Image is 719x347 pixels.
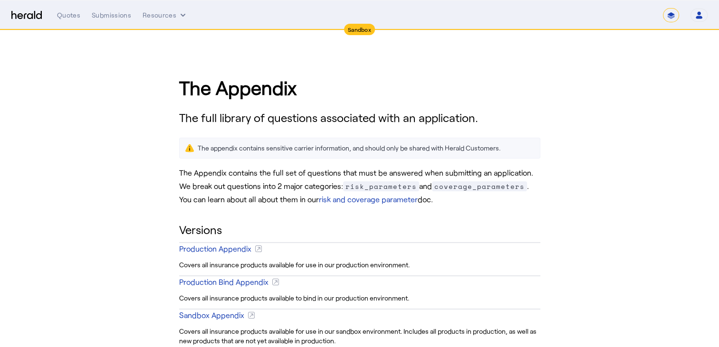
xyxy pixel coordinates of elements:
span: coverage_parameters [432,181,527,191]
h2: Versions [179,221,540,238]
div: The appendix contains sensitive carrier information, and should only be shared with Herald Custom... [198,143,500,153]
a: Sandbox Appendix [179,305,540,325]
h1: The Appendix [179,73,540,102]
div: Covers all insurance products available for use in our production environment. [179,258,540,272]
div: Sandbox Appendix [179,309,244,321]
div: Sandbox [344,24,375,35]
div: Production Appendix [179,243,251,254]
img: Herald Logo [11,11,42,20]
p: The Appendix contains the full set of questions that must be answered when submitting an applicat... [179,166,540,206]
span: risk_parameters [343,181,419,191]
div: Quotes [57,10,80,20]
div: Submissions [92,10,131,20]
div: Covers all insurance products available to bind in our production environment. [179,291,540,305]
a: Production Bind Appendix [179,272,540,291]
a: Production Appendix [179,238,540,258]
h3: The full library of questions associated with an application. [179,109,540,126]
div: Production Bind Appendix [179,276,268,288]
a: risk and coverage parameter [319,195,418,204]
button: Resources dropdown menu [143,10,188,20]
